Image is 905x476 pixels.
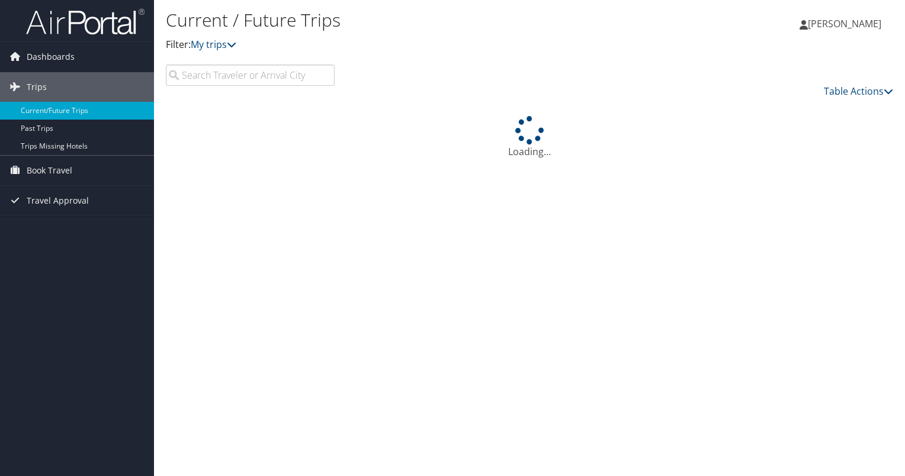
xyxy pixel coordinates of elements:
[808,17,881,30] span: [PERSON_NAME]
[191,38,236,51] a: My trips
[166,65,335,86] input: Search Traveler or Arrival City
[27,72,47,102] span: Trips
[27,186,89,216] span: Travel Approval
[26,8,145,36] img: airportal-logo.png
[166,37,651,53] p: Filter:
[824,85,893,98] a: Table Actions
[800,6,893,41] a: [PERSON_NAME]
[27,42,75,72] span: Dashboards
[166,8,651,33] h1: Current / Future Trips
[27,156,72,185] span: Book Travel
[166,116,893,159] div: Loading...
